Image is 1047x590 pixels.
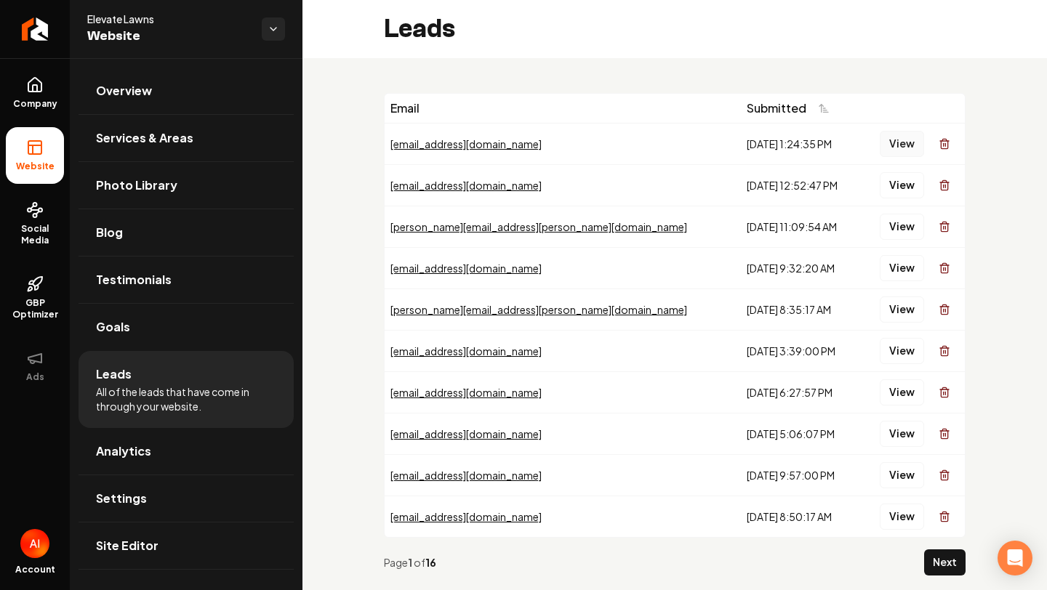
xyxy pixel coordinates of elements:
[747,468,854,482] div: [DATE] 9:57:00 PM
[96,384,276,413] span: All of the leads that have come in through your website.
[79,256,294,303] a: Testimonials
[96,442,151,460] span: Analytics
[880,421,924,447] button: View
[747,100,806,117] span: Submitted
[880,255,924,281] button: View
[390,261,735,275] div: [EMAIL_ADDRESS][DOMAIN_NAME]
[880,504,924,530] button: View
[747,219,854,234] div: [DATE] 11:09:54 AM
[390,178,735,193] div: [EMAIL_ADDRESS][DOMAIN_NAME]
[79,522,294,569] a: Site Editor
[747,427,854,441] div: [DATE] 5:06:07 PM
[390,100,735,117] div: Email
[880,172,924,198] button: View
[390,427,735,441] div: [EMAIL_ADDRESS][DOMAIN_NAME]
[7,98,63,110] span: Company
[96,365,132,383] span: Leads
[747,509,854,524] div: [DATE] 8:50:17 AM
[79,475,294,522] a: Settings
[6,223,64,246] span: Social Media
[408,556,414,569] strong: 1
[747,261,854,275] div: [DATE] 9:32:20 AM
[96,224,123,241] span: Blog
[79,428,294,474] a: Analytics
[425,556,436,569] strong: 16
[96,82,152,100] span: Overview
[390,344,735,358] div: [EMAIL_ADDRESS][DOMAIN_NAME]
[96,318,130,336] span: Goals
[880,296,924,323] button: View
[880,338,924,364] button: View
[880,131,924,157] button: View
[390,468,735,482] div: [EMAIL_ADDRESS][DOMAIN_NAME]
[96,537,159,554] span: Site Editor
[6,190,64,258] a: Social Media
[6,264,64,332] a: GBP Optimizer
[747,137,854,151] div: [DATE] 1:24:35 PM
[747,344,854,358] div: [DATE] 3:39:00 PM
[20,371,50,383] span: Ads
[747,178,854,193] div: [DATE] 12:52:47 PM
[924,549,966,575] button: Next
[384,556,408,569] span: Page
[880,214,924,240] button: View
[22,17,49,41] img: Rebolt Logo
[96,177,177,194] span: Photo Library
[747,95,838,121] button: Submitted
[747,385,854,400] div: [DATE] 6:27:57 PM
[10,161,60,172] span: Website
[79,115,294,161] a: Services & Areas
[384,15,455,44] h2: Leads
[6,338,64,395] button: Ads
[87,12,250,26] span: Elevate Lawns
[390,302,735,317] div: [PERSON_NAME][EMAIL_ADDRESS][PERSON_NAME][DOMAIN_NAME]
[96,271,172,288] span: Testimonials
[6,65,64,121] a: Company
[96,490,147,507] span: Settings
[79,162,294,209] a: Photo Library
[390,137,735,151] div: [EMAIL_ADDRESS][DOMAIN_NAME]
[414,556,425,569] span: of
[390,219,735,234] div: [PERSON_NAME][EMAIL_ADDRESS][PERSON_NAME][DOMAIN_NAME]
[20,529,49,558] img: Abdi Ismael
[880,379,924,405] button: View
[880,462,924,488] button: View
[20,529,49,558] button: Open user button
[6,297,64,320] span: GBP Optimizer
[747,302,854,317] div: [DATE] 8:35:17 AM
[390,385,735,400] div: [EMAIL_ADDRESS][DOMAIN_NAME]
[15,564,55,575] span: Account
[96,129,193,147] span: Services & Areas
[79,209,294,256] a: Blog
[79,68,294,114] a: Overview
[87,26,250,47] span: Website
[998,541,1032,575] div: Open Intercom Messenger
[79,304,294,350] a: Goals
[390,509,735,524] div: [EMAIL_ADDRESS][DOMAIN_NAME]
